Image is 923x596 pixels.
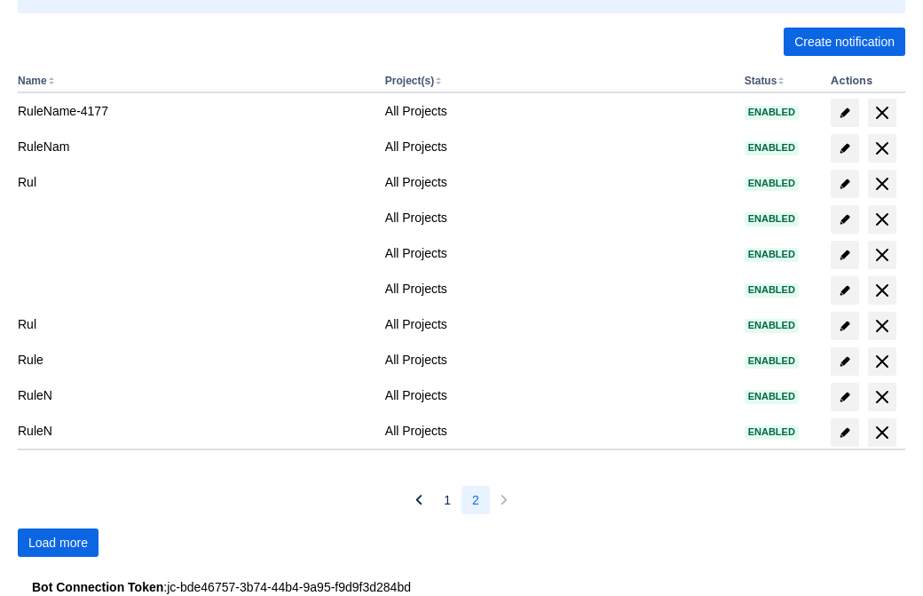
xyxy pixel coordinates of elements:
[838,354,852,369] span: edit
[838,390,852,404] span: edit
[745,143,799,153] span: Enabled
[385,422,730,440] div: All Projects
[745,75,777,87] button: Status
[405,486,433,514] button: Previous
[18,386,371,404] div: RuleN
[32,578,891,596] div: : jc-bde46757-3b74-44b4-9a95-f9d9f3d284bd
[784,28,905,56] button: Create notification
[385,351,730,369] div: All Projects
[18,315,371,333] div: Rul
[745,285,799,295] span: Enabled
[838,177,852,191] span: edit
[745,427,799,437] span: Enabled
[385,173,730,191] div: All Projects
[18,173,371,191] div: Rul
[838,319,852,333] span: edit
[385,75,434,87] button: Project(s)
[838,141,852,155] span: edit
[405,486,518,514] nav: Pagination
[838,425,852,440] span: edit
[28,528,88,557] span: Load more
[745,392,799,401] span: Enabled
[872,138,893,159] span: delete
[385,386,730,404] div: All Projects
[872,351,893,372] span: delete
[18,422,371,440] div: RuleN
[838,283,852,298] span: edit
[18,102,371,120] div: RuleName-4177
[385,244,730,262] div: All Projects
[745,356,799,366] span: Enabled
[18,138,371,155] div: RuleNam
[472,486,479,514] span: 2
[385,138,730,155] div: All Projects
[872,422,893,443] span: delete
[872,209,893,230] span: delete
[18,528,99,557] button: Load more
[872,386,893,408] span: delete
[461,486,490,514] button: Page 2
[385,315,730,333] div: All Projects
[385,209,730,226] div: All Projects
[872,315,893,337] span: delete
[872,173,893,195] span: delete
[872,102,893,123] span: delete
[18,75,47,87] button: Name
[838,106,852,120] span: edit
[838,212,852,226] span: edit
[872,244,893,266] span: delete
[794,28,895,56] span: Create notification
[872,280,893,301] span: delete
[824,70,905,93] th: Actions
[745,179,799,188] span: Enabled
[745,107,799,117] span: Enabled
[745,214,799,224] span: Enabled
[385,280,730,298] div: All Projects
[433,486,461,514] button: Page 1
[745,321,799,330] span: Enabled
[18,351,371,369] div: Rule
[745,250,799,259] span: Enabled
[385,102,730,120] div: All Projects
[444,486,451,514] span: 1
[490,486,518,514] button: Next
[32,580,163,594] strong: Bot Connection Token
[838,248,852,262] span: edit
